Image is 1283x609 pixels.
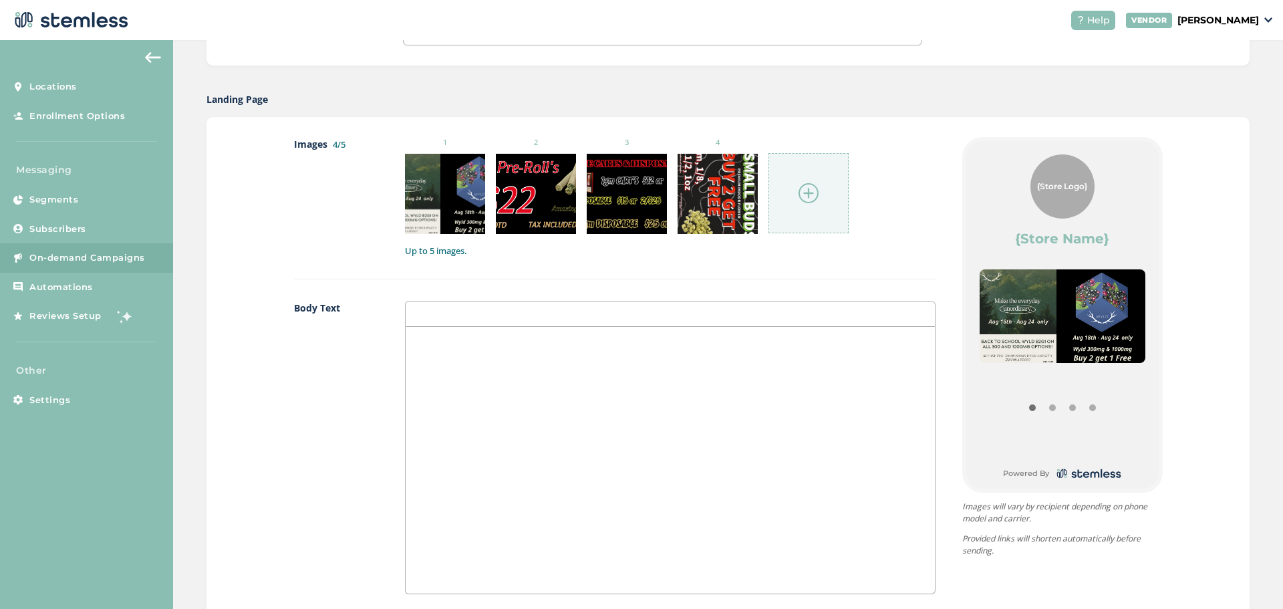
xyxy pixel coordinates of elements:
span: Reviews Setup [29,310,102,323]
span: Automations [29,281,93,294]
span: Settings [29,394,70,407]
img: logo-dark-0685b13c.svg [1054,466,1121,481]
img: icon-circle-plus-45441306.svg [799,183,819,203]
button: Item 2 [1062,398,1083,418]
img: glitter-stars-b7820f95.gif [112,303,138,330]
button: Item 0 [1022,398,1042,418]
small: 3 [587,137,667,148]
span: On-demand Campaigns [29,251,145,265]
label: Body Text [294,301,379,594]
img: icon-help-white-03924b79.svg [1077,16,1085,24]
img: Z [980,269,1145,363]
small: 2 [496,137,576,148]
img: icon_down-arrow-small-66adaf34.svg [1264,17,1272,23]
img: Zitfr7f8cvV4vfr+fYDD4mQumCyGEEEIIIYQQ4vNLAtBCCCGEEEIIIYQQQgghRkTiYqVCCCGEEEIIIYQQQgghxFGSALQQQggh... [496,154,576,234]
label: 4/5 [333,138,345,150]
button: Item 1 [1042,398,1062,418]
span: Segments [29,193,78,207]
span: Help [1087,13,1110,27]
span: Enrollment Options [29,110,125,123]
small: 4 [678,137,758,148]
span: Subscribers [29,223,86,236]
p: [PERSON_NAME] [1177,13,1259,27]
span: {Store Logo} [1037,180,1087,193]
small: Powered By [1003,468,1049,479]
div: VENDOR [1126,13,1172,28]
img: Z [405,154,485,234]
img: Z [678,154,758,234]
label: Images [294,137,379,257]
label: Up to 5 images. [405,245,935,258]
small: 1 [405,137,485,148]
button: Item 3 [1083,398,1103,418]
img: 2Q== [587,154,667,234]
p: Images will vary by recipient depending on phone model and carrier. [962,501,1163,525]
iframe: Chat Widget [1216,545,1283,609]
p: Provided links will shorten automatically before sending. [962,533,1163,557]
label: Landing Page [206,92,268,106]
span: Locations [29,80,77,94]
img: icon-arrow-back-accent-c549486e.svg [145,52,161,63]
label: {Store Name} [1015,229,1109,248]
img: logo-dark-0685b13c.svg [11,7,128,33]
